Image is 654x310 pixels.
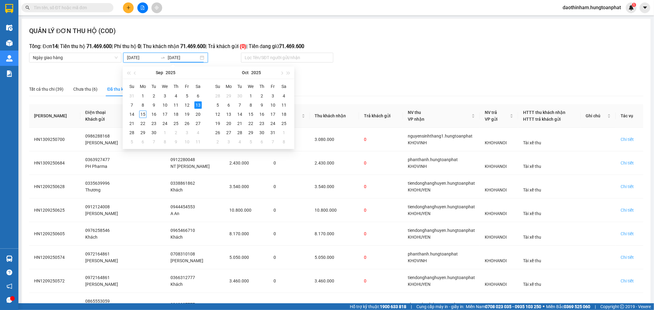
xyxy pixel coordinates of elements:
[170,81,182,91] th: Th
[85,134,110,138] span: 0986288168
[29,128,80,151] td: HN1309250700
[193,91,204,100] td: 2025-09-06
[212,128,223,137] td: 2025-10-26
[240,43,246,49] b: ( 0 )
[236,129,243,136] div: 28
[256,100,267,110] td: 2025-10-09
[278,110,289,119] td: 2025-10-18
[183,101,191,109] div: 12
[85,235,98,240] span: Khách
[278,119,289,128] td: 2025-10-25
[180,43,205,49] b: 71.469.600
[172,111,180,118] div: 18
[267,137,278,146] td: 2025-11-07
[485,211,507,216] span: KHOHANOI
[139,111,147,118] div: 15
[247,92,254,100] div: 1
[278,128,289,137] td: 2025-11-01
[172,129,180,136] div: 2
[193,119,204,128] td: 2025-09-27
[223,137,234,146] td: 2025-11-03
[85,181,110,186] span: 0335639996
[159,100,170,110] td: 2025-09-10
[161,138,169,146] div: 8
[256,119,267,128] td: 2025-10-23
[148,119,159,128] td: 2025-09-23
[128,138,136,146] div: 5
[616,104,643,128] th: Tác vụ
[182,110,193,119] td: 2025-09-19
[183,129,191,136] div: 3
[182,81,193,91] th: Fr
[408,157,458,162] span: phanthanh.hungtoanphat
[315,160,354,166] div: 2.430.000
[223,110,234,119] td: 2025-10-13
[523,187,541,192] span: Tài xế thu
[245,81,256,91] th: We
[126,100,137,110] td: 2025-09-07
[225,111,232,118] div: 13
[85,140,118,145] span: [PERSON_NAME]
[172,120,180,127] div: 25
[214,101,221,109] div: 5
[245,119,256,128] td: 2025-10-22
[194,120,202,127] div: 27
[148,91,159,100] td: 2025-09-02
[256,128,267,137] td: 2025-10-30
[126,6,131,10] span: plus
[6,25,13,31] img: warehouse-icon
[126,110,137,119] td: 2025-09-14
[183,111,191,118] div: 19
[170,228,195,233] span: 0965466710
[138,43,140,49] b: 0
[280,92,288,100] div: 4
[183,120,191,127] div: 26
[225,129,232,136] div: 27
[225,120,232,127] div: 20
[128,111,136,118] div: 14
[258,101,266,109] div: 9
[225,92,232,100] div: 29
[236,101,243,109] div: 7
[621,136,634,143] div: Chi tiết đơn hàng
[85,164,107,169] span: PH Pharma
[156,66,163,79] button: Sep
[150,129,158,136] div: 30
[170,100,182,110] td: 2025-09-11
[212,119,223,128] td: 2025-10-19
[170,137,182,146] td: 2025-10-09
[236,111,243,118] div: 14
[359,104,403,128] th: Trả khách gửi
[236,120,243,127] div: 21
[621,207,634,214] div: Chi tiết đơn hàng
[236,138,243,146] div: 4
[148,100,159,110] td: 2025-09-09
[273,184,276,189] span: 0
[170,187,183,192] span: Khách
[245,100,256,110] td: 2025-10-08
[278,81,289,91] th: Sa
[214,120,221,127] div: 19
[137,81,148,91] th: Mo
[161,92,169,100] div: 3
[408,187,430,192] span: KHOHUYEN
[280,129,288,136] div: 1
[29,222,80,246] td: HN1209250605
[269,92,277,100] div: 3
[269,101,277,109] div: 10
[52,43,58,49] b: 14
[214,111,221,118] div: 12
[170,110,182,119] td: 2025-09-18
[279,43,304,49] b: 71.469.600
[160,55,165,60] span: to
[85,211,118,216] span: [PERSON_NAME]
[485,110,497,115] span: NV trả
[155,6,159,10] span: aim
[212,81,223,91] th: Su
[267,128,278,137] td: 2025-10-31
[128,129,136,136] div: 28
[621,183,634,190] div: Chi tiết đơn hàng
[166,66,175,79] button: 2025
[34,4,106,11] input: Tìm tên, số ĐT hoặc mã đơn
[229,160,264,166] div: 2.430.000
